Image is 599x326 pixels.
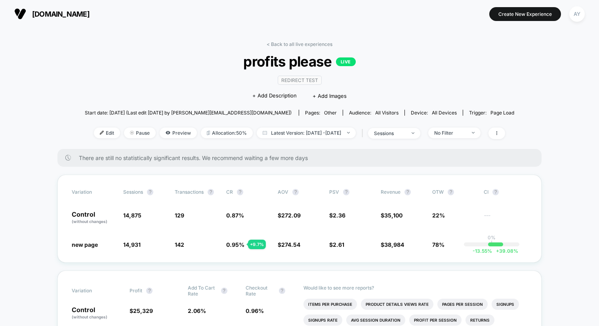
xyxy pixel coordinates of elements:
[252,92,297,100] span: + Add Description
[130,307,153,314] span: $
[432,241,444,248] span: 78%
[226,241,244,248] span: 0.95 %
[281,212,301,219] span: 272.09
[237,189,243,195] button: ?
[489,7,561,21] button: Create New Experience
[409,315,462,326] li: Profit Per Session
[133,307,153,314] span: 25,329
[329,212,345,219] span: $
[343,189,349,195] button: ?
[381,189,401,195] span: Revenue
[349,110,399,116] div: Audience:
[381,212,403,219] span: $
[12,8,92,20] button: [DOMAIN_NAME]
[492,299,519,310] li: Signups
[175,212,184,219] span: 129
[567,6,587,22] button: AY
[94,128,120,138] span: Edit
[313,93,347,99] span: + Add Images
[329,241,344,248] span: $
[492,189,499,195] button: ?
[346,315,405,326] li: Avg Session Duration
[484,213,527,225] span: ---
[72,219,107,224] span: (without changes)
[207,131,210,135] img: rebalance
[303,315,342,326] li: Signups Rate
[72,189,115,195] span: Variation
[246,285,275,297] span: Checkout Rate
[404,110,463,116] span: Device:
[491,240,492,246] p: |
[188,307,206,314] span: 2.06 %
[221,288,227,294] button: ?
[278,212,301,219] span: $
[336,57,356,66] p: LIVE
[469,110,514,116] div: Trigger:
[124,128,156,138] span: Pause
[72,211,115,225] p: Control
[123,189,143,195] span: Sessions
[303,285,527,291] p: Would like to see more reports?
[473,248,492,254] span: -13.55 %
[85,110,292,116] span: Start date: [DATE] (Last edit [DATE] by [PERSON_NAME][EMAIL_ADDRESS][DOMAIN_NAME])
[361,299,433,310] li: Product Details Views Rate
[569,6,585,22] div: AY
[384,212,403,219] span: 35,100
[490,110,514,116] span: Page Load
[146,288,153,294] button: ?
[374,130,406,136] div: sessions
[175,241,184,248] span: 142
[381,241,404,248] span: $
[32,10,90,18] span: [DOMAIN_NAME]
[465,315,494,326] li: Returns
[292,189,299,195] button: ?
[147,189,153,195] button: ?
[175,189,204,195] span: Transactions
[324,110,337,116] span: other
[384,241,404,248] span: 38,984
[106,53,492,70] span: profits please
[72,307,122,320] p: Control
[278,189,288,195] span: AOV
[437,299,488,310] li: Pages Per Session
[333,212,345,219] span: 2.36
[279,288,285,294] button: ?
[246,307,264,314] span: 0.96 %
[278,76,322,85] span: Redirect Test
[248,240,266,249] div: + 9.7 %
[329,189,339,195] span: PSV
[100,131,104,135] img: edit
[188,285,217,297] span: Add To Cart Rate
[360,128,368,139] span: |
[79,154,526,161] span: There are still no statistically significant results. We recommend waiting a few more days
[208,189,214,195] button: ?
[448,189,454,195] button: ?
[434,130,466,136] div: No Filter
[432,212,445,219] span: 22%
[432,189,476,195] span: OTW
[472,132,475,133] img: end
[72,241,98,248] span: new page
[278,241,300,248] span: $
[130,131,134,135] img: end
[267,41,332,47] a: < Back to all live experiences
[14,8,26,20] img: Visually logo
[492,248,518,254] span: 39.08 %
[226,189,233,195] span: CR
[305,110,337,116] div: Pages:
[484,189,527,195] span: CI
[72,285,115,297] span: Variation
[201,128,253,138] span: Allocation: 50%
[432,110,457,116] span: all devices
[375,110,399,116] span: All Visitors
[72,315,107,319] span: (without changes)
[123,212,141,219] span: 14,875
[281,241,300,248] span: 274.54
[303,299,357,310] li: Items Per Purchase
[130,288,142,294] span: Profit
[347,132,350,133] img: end
[226,212,244,219] span: 0.87 %
[160,128,197,138] span: Preview
[412,132,414,134] img: end
[123,241,141,248] span: 14,931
